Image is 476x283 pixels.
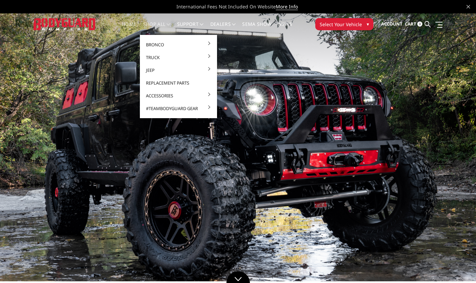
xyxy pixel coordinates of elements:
a: Bronco [143,38,214,51]
a: Home [122,22,136,35]
button: 2 of 5 [445,133,452,143]
a: Cart 0 [405,15,422,33]
a: Jeep [143,64,214,77]
a: Replacement Parts [143,77,214,89]
img: BODYGUARD BUMPERS [34,18,96,31]
a: shop all [143,22,170,35]
a: Click to Down [226,271,250,283]
span: 0 [417,21,422,27]
a: Support [177,22,204,35]
a: Account [381,15,403,33]
a: Accessories [143,89,214,102]
span: Select Your Vehicle [320,21,362,28]
button: 1 of 5 [445,122,452,133]
button: 3 of 5 [445,143,452,154]
button: Select Your Vehicle [315,18,373,30]
a: SEMA Show [242,22,271,35]
a: #TeamBodyguard Gear [143,102,214,115]
a: News [278,22,292,35]
button: 5 of 5 [445,165,452,176]
a: Dealers [210,22,236,35]
span: ▾ [367,20,369,28]
a: More Info [276,3,298,10]
span: Account [381,21,403,27]
a: Truck [143,51,214,64]
span: Cart [405,21,416,27]
button: 4 of 5 [445,154,452,165]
